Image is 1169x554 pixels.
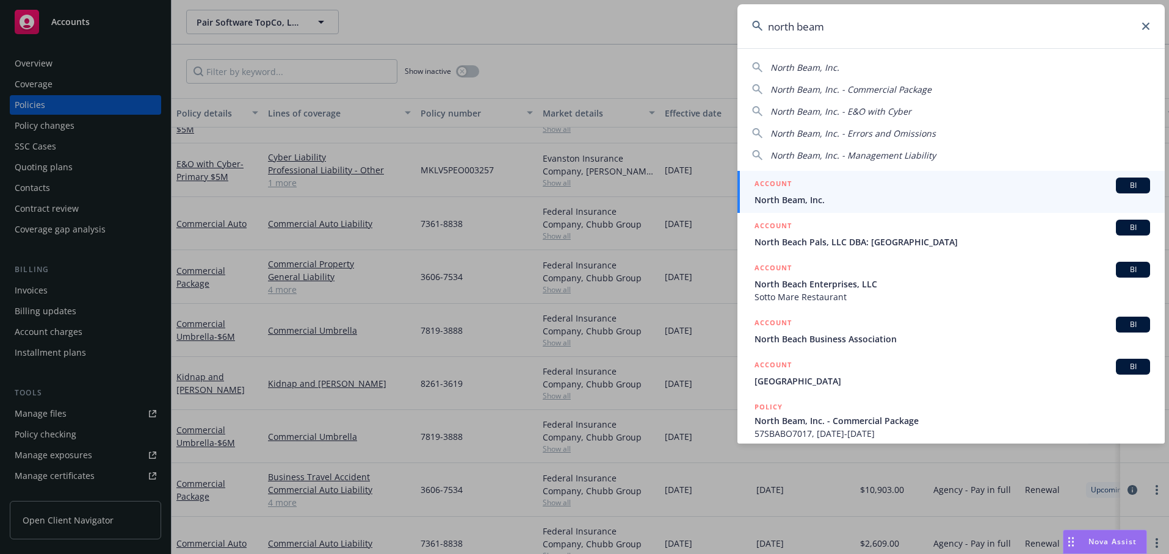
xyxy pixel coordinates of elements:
[1121,180,1145,191] span: BI
[1063,530,1079,553] div: Drag to move
[1121,361,1145,372] span: BI
[755,262,792,276] h5: ACCOUNT
[755,375,1150,387] span: [GEOGRAPHIC_DATA]
[770,149,936,161] span: North Beam, Inc. - Management Liability
[755,178,792,192] h5: ACCOUNT
[755,220,792,234] h5: ACCOUNT
[737,310,1165,352] a: ACCOUNTBINorth Beach Business Association
[737,171,1165,213] a: ACCOUNTBINorth Beam, Inc.
[755,278,1150,290] span: North Beach Enterprises, LLC
[737,394,1165,447] a: POLICYNorth Beam, Inc. - Commercial Package57SBABO7017, [DATE]-[DATE]
[737,352,1165,394] a: ACCOUNTBI[GEOGRAPHIC_DATA]
[755,193,1150,206] span: North Beam, Inc.
[770,128,936,139] span: North Beam, Inc. - Errors and Omissions
[1121,264,1145,275] span: BI
[1121,319,1145,330] span: BI
[770,62,839,73] span: North Beam, Inc.
[755,236,1150,248] span: North Beach Pals, LLC DBA: [GEOGRAPHIC_DATA]
[755,414,1150,427] span: North Beam, Inc. - Commercial Package
[737,255,1165,310] a: ACCOUNTBINorth Beach Enterprises, LLCSotto Mare Restaurant
[755,427,1150,440] span: 57SBABO7017, [DATE]-[DATE]
[1063,530,1147,554] button: Nova Assist
[755,290,1150,303] span: Sotto Mare Restaurant
[755,359,792,373] h5: ACCOUNT
[755,333,1150,345] span: North Beach Business Association
[770,84,932,95] span: North Beam, Inc. - Commercial Package
[737,4,1165,48] input: Search...
[737,213,1165,255] a: ACCOUNTBINorth Beach Pals, LLC DBA: [GEOGRAPHIC_DATA]
[1121,222,1145,233] span: BI
[770,106,911,117] span: North Beam, Inc. - E&O with Cyber
[755,317,792,331] h5: ACCOUNT
[755,401,783,413] h5: POLICY
[1088,536,1137,547] span: Nova Assist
